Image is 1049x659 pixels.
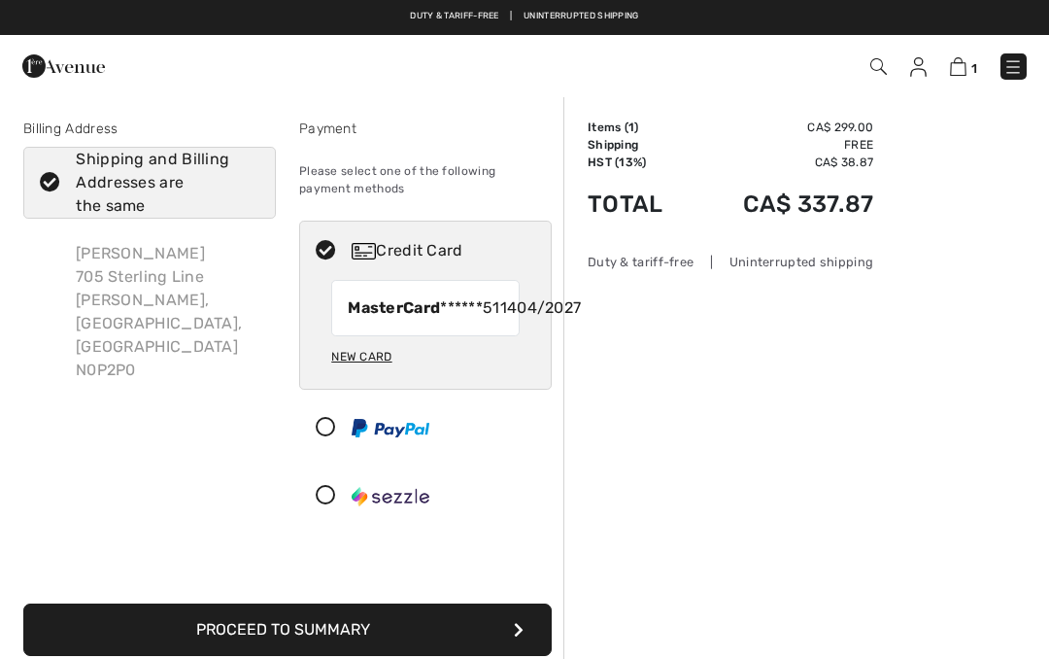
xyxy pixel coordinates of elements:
td: CA$ 38.87 [693,154,873,171]
img: My Info [910,57,927,77]
button: Proceed to Summary [23,604,552,656]
td: Shipping [588,136,693,154]
img: Credit Card [352,243,376,260]
td: CA$ 337.87 [693,171,873,237]
span: 1 [971,61,977,76]
div: Please select one of the following payment methods [299,147,552,213]
a: 1ère Avenue [22,55,105,74]
div: Payment [299,119,552,139]
span: 1 [628,121,634,134]
img: PayPal [352,419,429,437]
img: Search [870,58,887,75]
td: Total [588,171,693,237]
div: Duty & tariff-free | Uninterrupted shipping [588,253,873,271]
img: Sezzle [352,487,429,506]
td: Items ( ) [588,119,693,136]
div: [PERSON_NAME] 705 Sterling Line [PERSON_NAME], [GEOGRAPHIC_DATA], [GEOGRAPHIC_DATA] N0P2P0 [60,226,276,398]
img: Shopping Bag [950,57,966,76]
span: 04/2027 [517,296,581,320]
img: Menu [1003,57,1023,77]
td: HST (13%) [588,154,693,171]
div: New Card [331,340,391,373]
div: Billing Address [23,119,276,139]
img: 1ère Avenue [22,47,105,86]
strong: MasterCard [348,298,440,317]
div: Credit Card [352,239,538,262]
div: Shipping and Billing Addresses are the same [76,148,247,218]
td: Free [693,136,873,154]
a: 1 [950,54,977,78]
td: CA$ 299.00 [693,119,873,136]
